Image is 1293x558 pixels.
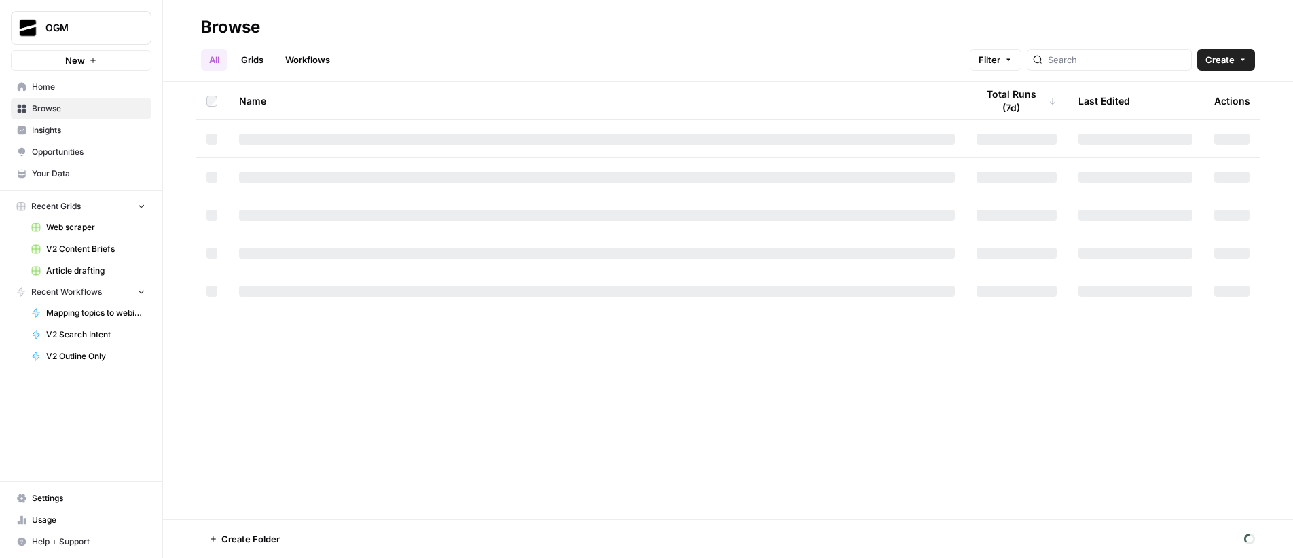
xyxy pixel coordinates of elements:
[31,200,81,212] span: Recent Grids
[46,243,145,255] span: V2 Content Briefs
[11,282,151,302] button: Recent Workflows
[201,49,227,71] a: All
[239,82,955,119] div: Name
[32,81,145,93] span: Home
[277,49,338,71] a: Workflows
[46,265,145,277] span: Article drafting
[201,16,260,38] div: Browse
[25,238,151,260] a: V2 Content Briefs
[46,329,145,341] span: V2 Search Intent
[979,53,1000,67] span: Filter
[25,346,151,367] a: V2 Outline Only
[970,49,1021,71] button: Filter
[16,16,40,40] img: OGM Logo
[25,324,151,346] a: V2 Search Intent
[11,509,151,531] a: Usage
[25,260,151,282] a: Article drafting
[1205,53,1235,67] span: Create
[221,532,280,546] span: Create Folder
[11,98,151,119] a: Browse
[46,350,145,362] span: V2 Outline Only
[233,49,272,71] a: Grids
[11,163,151,185] a: Your Data
[32,124,145,136] span: Insights
[11,50,151,71] button: New
[32,536,145,548] span: Help + Support
[32,492,145,504] span: Settings
[11,11,151,45] button: Workspace: OGM
[1214,82,1250,119] div: Actions
[11,76,151,98] a: Home
[25,217,151,238] a: Web scraper
[977,82,1057,119] div: Total Runs (7d)
[201,528,288,550] button: Create Folder
[46,307,145,319] span: Mapping topics to webinars, case studies, and products
[11,196,151,217] button: Recent Grids
[32,168,145,180] span: Your Data
[1197,49,1255,71] button: Create
[11,487,151,509] a: Settings
[32,103,145,115] span: Browse
[32,146,145,158] span: Opportunities
[1078,82,1130,119] div: Last Edited
[11,119,151,141] a: Insights
[31,286,102,298] span: Recent Workflows
[46,221,145,234] span: Web scraper
[11,531,151,553] button: Help + Support
[1048,53,1186,67] input: Search
[25,302,151,324] a: Mapping topics to webinars, case studies, and products
[45,21,128,35] span: OGM
[65,54,85,67] span: New
[11,141,151,163] a: Opportunities
[32,514,145,526] span: Usage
